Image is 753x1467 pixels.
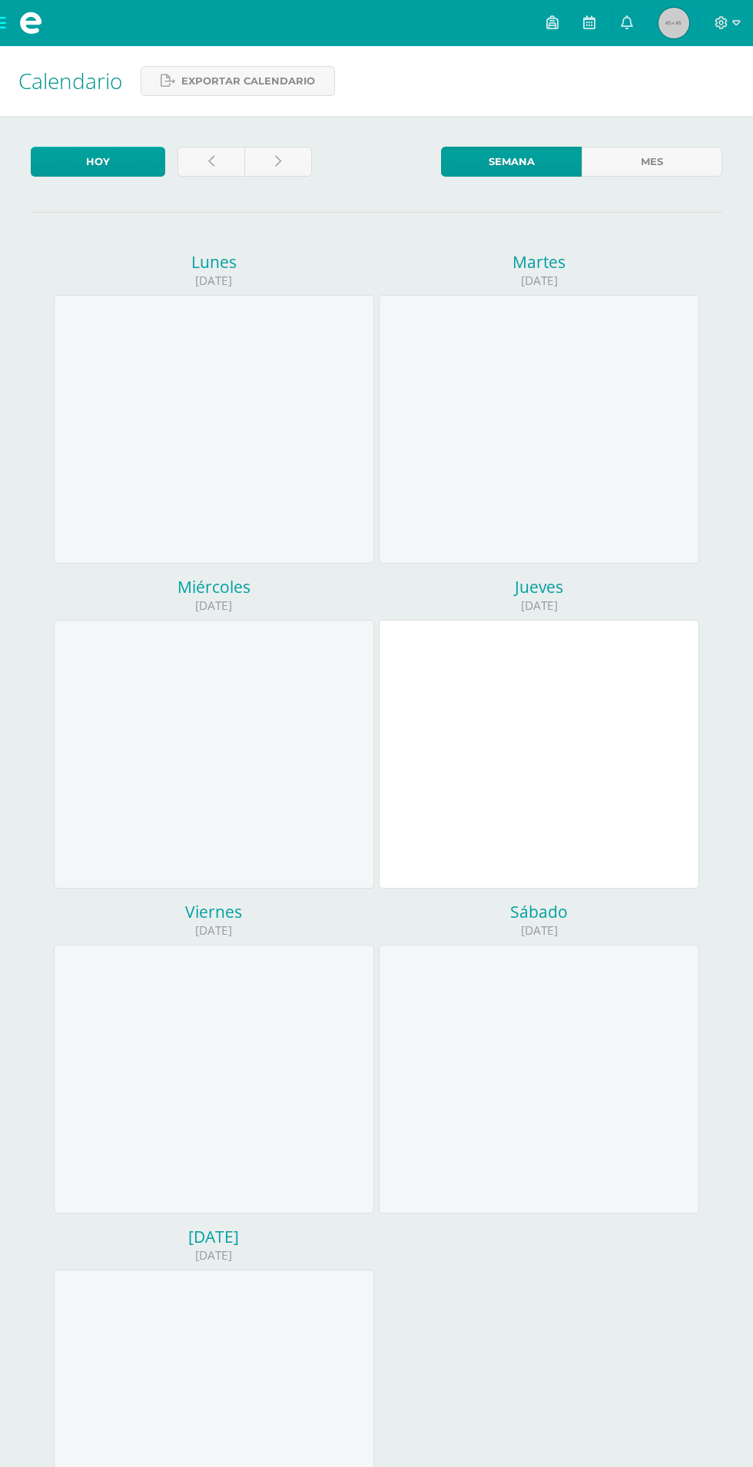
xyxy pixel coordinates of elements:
div: [DATE] [54,922,374,939]
div: [DATE] [54,1247,374,1263]
div: Lunes [54,251,374,273]
div: [DATE] [379,598,699,614]
div: Miércoles [54,576,374,598]
div: Viernes [54,901,374,922]
span: Calendario [18,66,122,95]
span: Exportar calendario [181,67,315,95]
div: Sábado [379,901,699,922]
div: [DATE] [54,273,374,289]
div: Martes [379,251,699,273]
div: [DATE] [379,922,699,939]
a: Mes [582,147,722,177]
div: [DATE] [54,1226,374,1247]
a: Hoy [31,147,165,177]
div: Jueves [379,576,699,598]
div: [DATE] [379,273,699,289]
div: [DATE] [54,598,374,614]
img: 45x45 [658,8,689,38]
a: Exportar calendario [141,66,335,96]
a: Semana [441,147,582,177]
